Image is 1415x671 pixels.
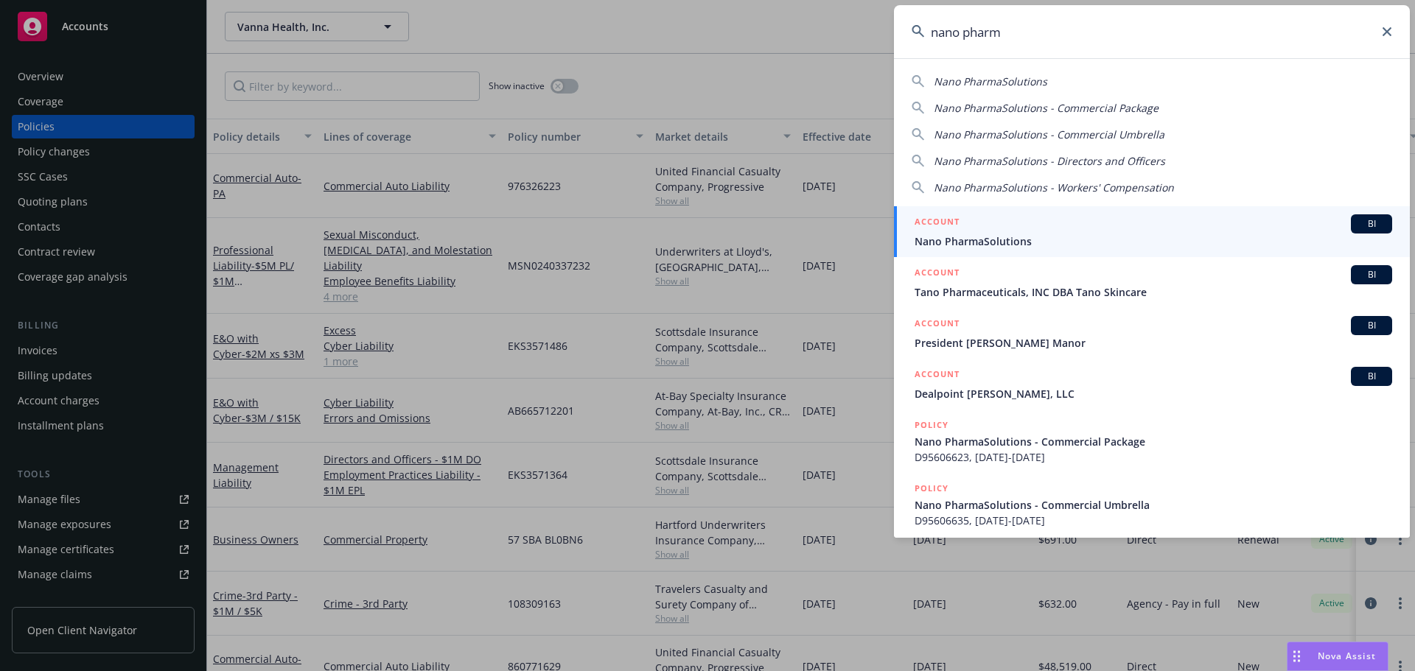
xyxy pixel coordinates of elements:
span: Dealpoint [PERSON_NAME], LLC [915,386,1392,401]
a: ACCOUNTBIPresident [PERSON_NAME] Manor [894,308,1410,359]
input: Search... [894,5,1410,58]
span: Nano PharmaSolutions [915,233,1392,249]
h5: POLICY [915,481,948,496]
h5: ACCOUNT [915,214,960,232]
span: D95606623, [DATE]-[DATE] [915,449,1392,465]
span: D95606635, [DATE]-[DATE] [915,513,1392,528]
span: Nano PharmaSolutions - Commercial Package [915,434,1392,449]
span: Nano PharmaSolutions - Directors and Officers [934,154,1165,168]
span: Nano PharmaSolutions - Commercial Package [934,101,1159,115]
span: BI [1357,217,1386,231]
span: President [PERSON_NAME] Manor [915,335,1392,351]
div: Drag to move [1288,642,1306,670]
a: POLICYNano PharmaSolutions - Commercial PackageD95606623, [DATE]-[DATE] [894,410,1410,473]
a: ACCOUNTBIDealpoint [PERSON_NAME], LLC [894,359,1410,410]
a: POLICYNano PharmaSolutions - Commercial UmbrellaD95606635, [DATE]-[DATE] [894,473,1410,536]
span: BI [1357,319,1386,332]
span: Nano PharmaSolutions - Workers' Compensation [934,180,1174,194]
span: Nano PharmaSolutions - Commercial Umbrella [934,127,1164,141]
a: ACCOUNTBITano Pharmaceuticals, INC DBA Tano Skincare [894,257,1410,308]
span: BI [1357,370,1386,383]
h5: ACCOUNT [915,367,960,384]
span: Nano PharmaSolutions [934,74,1047,88]
a: ACCOUNTBINano PharmaSolutions [894,206,1410,257]
h5: ACCOUNT [915,316,960,334]
h5: ACCOUNT [915,265,960,283]
span: BI [1357,268,1386,281]
span: Nano PharmaSolutions - Commercial Umbrella [915,497,1392,513]
button: Nova Assist [1287,642,1388,671]
span: Nova Assist [1318,650,1376,662]
span: Tano Pharmaceuticals, INC DBA Tano Skincare [915,284,1392,300]
h5: POLICY [915,418,948,432]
